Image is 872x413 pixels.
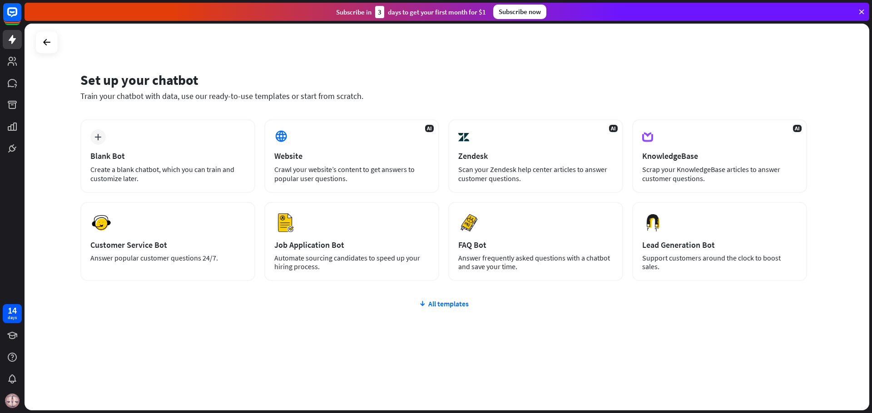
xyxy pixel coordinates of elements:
[90,254,245,262] div: Answer popular customer questions 24/7.
[8,306,17,315] div: 14
[274,240,429,250] div: Job Application Bot
[793,125,802,132] span: AI
[80,71,807,88] div: Set up your chatbot
[458,240,613,250] div: FAQ Bot
[80,299,807,308] div: All templates
[80,91,807,101] div: Train your chatbot with data, use our ready-to-use templates or start from scratch.
[94,134,101,140] i: plus
[90,240,245,250] div: Customer Service Bot
[274,151,429,161] div: Website
[642,240,797,250] div: Lead Generation Bot
[90,165,245,183] div: Create a blank chatbot, which you can train and customize later.
[274,165,429,183] div: Crawl your website’s content to get answers to popular user questions.
[3,304,22,323] a: 14 days
[375,6,384,18] div: 3
[425,125,434,132] span: AI
[8,315,17,321] div: days
[458,151,613,161] div: Zendesk
[336,6,486,18] div: Subscribe in days to get your first month for $1
[609,125,618,132] span: AI
[90,151,245,161] div: Blank Bot
[493,5,546,19] div: Subscribe now
[642,151,797,161] div: KnowledgeBase
[274,254,429,271] div: Automate sourcing candidates to speed up your hiring process.
[642,165,797,183] div: Scrap your KnowledgeBase articles to answer customer questions.
[458,165,613,183] div: Scan your Zendesk help center articles to answer customer questions.
[458,254,613,271] div: Answer frequently asked questions with a chatbot and save your time.
[642,254,797,271] div: Support customers around the clock to boost sales.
